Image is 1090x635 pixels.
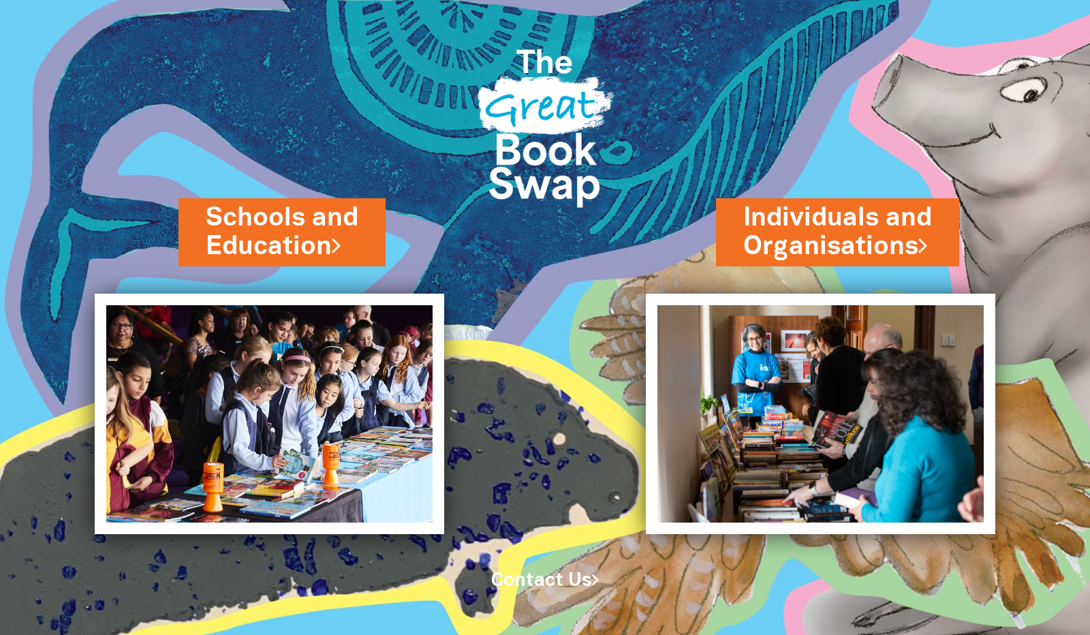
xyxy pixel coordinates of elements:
img: Individuals and Organisations [646,294,995,534]
a: Contact Us [491,572,599,589]
img: Great Bookswap logo [465,16,626,230]
img: Schools and Education [95,294,443,534]
a: Individuals andOrganisations [743,200,932,264]
a: Schools andEducation [206,200,358,264]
